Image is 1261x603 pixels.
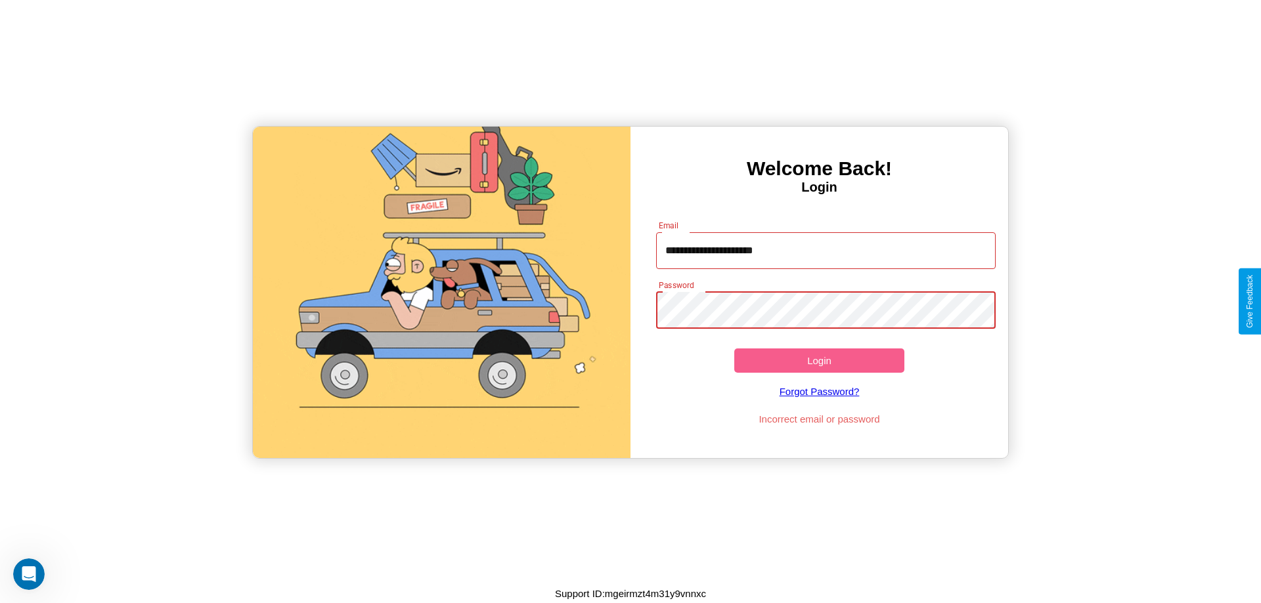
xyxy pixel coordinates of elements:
label: Password [659,280,694,291]
a: Forgot Password? [650,373,990,410]
div: Give Feedback [1245,275,1254,328]
img: gif [253,127,630,458]
iframe: Intercom live chat [13,558,45,590]
label: Email [659,220,679,231]
h4: Login [630,180,1008,195]
p: Support ID: mgeirmzt4m31y9vnnxc [555,585,706,602]
p: Incorrect email or password [650,410,990,428]
button: Login [734,348,904,373]
h3: Welcome Back! [630,157,1008,180]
